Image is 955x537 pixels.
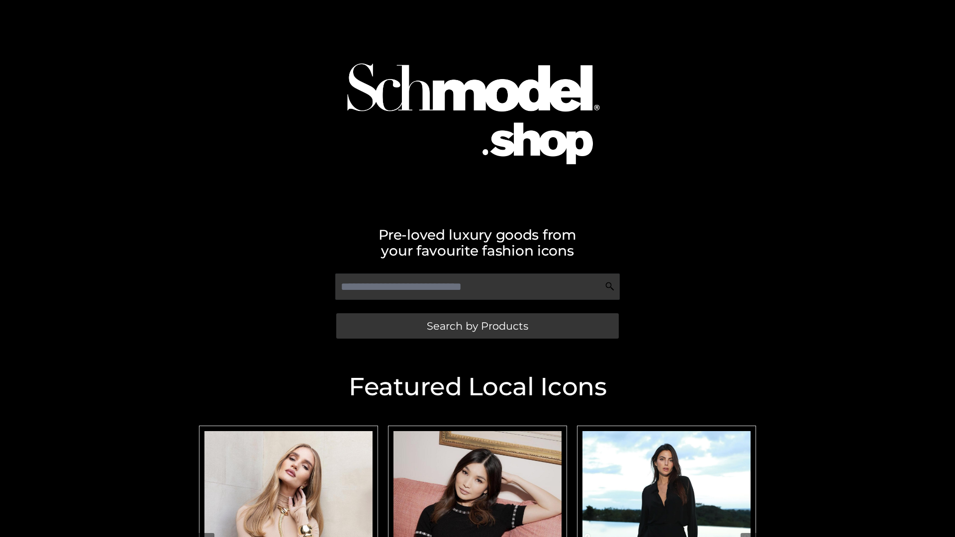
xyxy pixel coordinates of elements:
img: Search Icon [605,281,615,291]
h2: Featured Local Icons​ [194,374,761,399]
span: Search by Products [427,321,528,331]
a: Search by Products [336,313,619,339]
h2: Pre-loved luxury goods from your favourite fashion icons [194,227,761,259]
